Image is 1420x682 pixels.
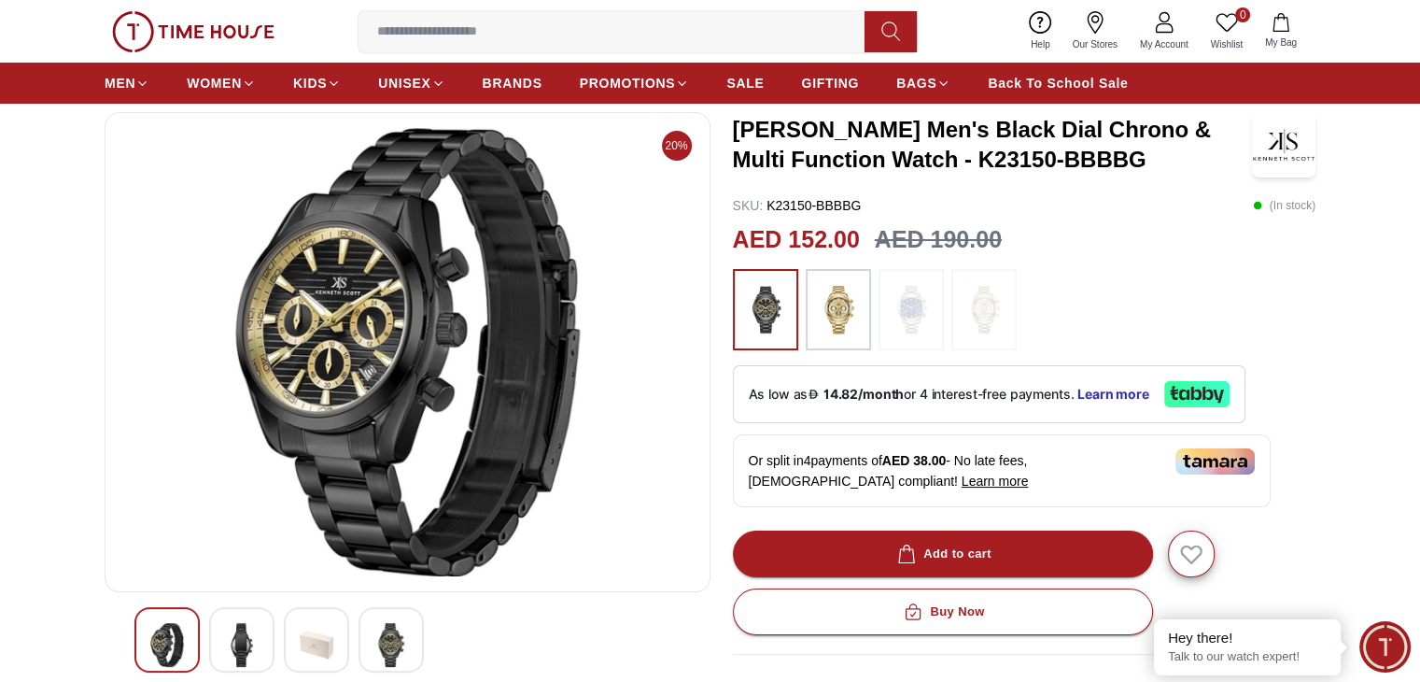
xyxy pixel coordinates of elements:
[988,74,1128,92] span: Back To School Sale
[882,453,946,468] span: AED 38.00
[1253,196,1315,215] p: ( In stock )
[733,196,862,215] p: K23150-BBBBG
[378,74,430,92] span: UNISEX
[726,74,764,92] span: SALE
[896,66,950,100] a: BAGS
[1019,7,1061,55] a: Help
[120,128,695,576] img: Kenneth Scott Men's Black Dial Chrono & Multi Function Watch - K23150-BBBBG
[733,589,1153,635] button: Buy Now
[1132,37,1196,51] span: My Account
[662,131,692,161] span: 20%
[988,66,1128,100] a: Back To School Sale
[187,74,242,92] span: WOMEN
[893,544,991,565] div: Add to cart
[225,623,259,667] img: Kenneth Scott Men's Black Dial Chrono & Multi Function Watch - K23150-BBBBG
[1175,448,1255,475] img: Tamara
[374,623,408,667] img: Kenneth Scott Men's Black Dial Chrono & Multi Function Watch - K23150-BBBBG
[733,434,1271,507] div: Or split in 4 payments of - No late fees, [DEMOGRAPHIC_DATA] compliant!
[1023,37,1058,51] span: Help
[888,278,935,342] img: ...
[1168,629,1327,647] div: Hey there!
[1065,37,1125,51] span: Our Stores
[875,222,1002,258] h3: AED 190.00
[105,74,135,92] span: MEN
[815,278,862,342] img: ...
[1258,36,1304,50] span: My Bag
[1203,37,1250,51] span: Wishlist
[801,66,859,100] a: GIFTING
[150,623,184,667] img: Kenneth Scott Men's Black Dial Chrono & Multi Function Watch - K23150-BBBBG
[733,115,1252,175] h3: [PERSON_NAME] Men's Black Dial Chrono & Multi Function Watch - K23150-BBBBG
[733,222,860,258] h2: AED 152.00
[726,66,764,100] a: SALE
[1200,7,1254,55] a: 0Wishlist
[1252,112,1315,178] img: Kenneth Scott Men's Black Dial Chrono & Multi Function Watch - K23150-BBBBG
[1254,9,1308,53] button: My Bag
[733,531,1153,577] button: Add to cart
[962,474,1029,489] span: Learn more
[187,66,256,100] a: WOMEN
[1235,7,1250,22] span: 0
[1061,7,1129,55] a: Our Stores
[112,11,274,52] img: ...
[733,198,764,213] span: SKU :
[300,623,333,667] img: Kenneth Scott Men's Black Dial Chrono & Multi Function Watch - K23150-BBBBG
[742,278,789,342] img: ...
[483,66,542,100] a: BRANDS
[900,602,984,623] div: Buy Now
[580,74,676,92] span: PROMOTIONS
[293,74,327,92] span: KIDS
[378,66,444,100] a: UNISEX
[961,278,1007,342] img: ...
[1168,649,1327,665] p: Talk to our watch expert!
[293,66,341,100] a: KIDS
[105,66,149,100] a: MEN
[483,74,542,92] span: BRANDS
[896,74,936,92] span: BAGS
[580,66,690,100] a: PROMOTIONS
[801,74,859,92] span: GIFTING
[1359,621,1411,673] div: Chat Widget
